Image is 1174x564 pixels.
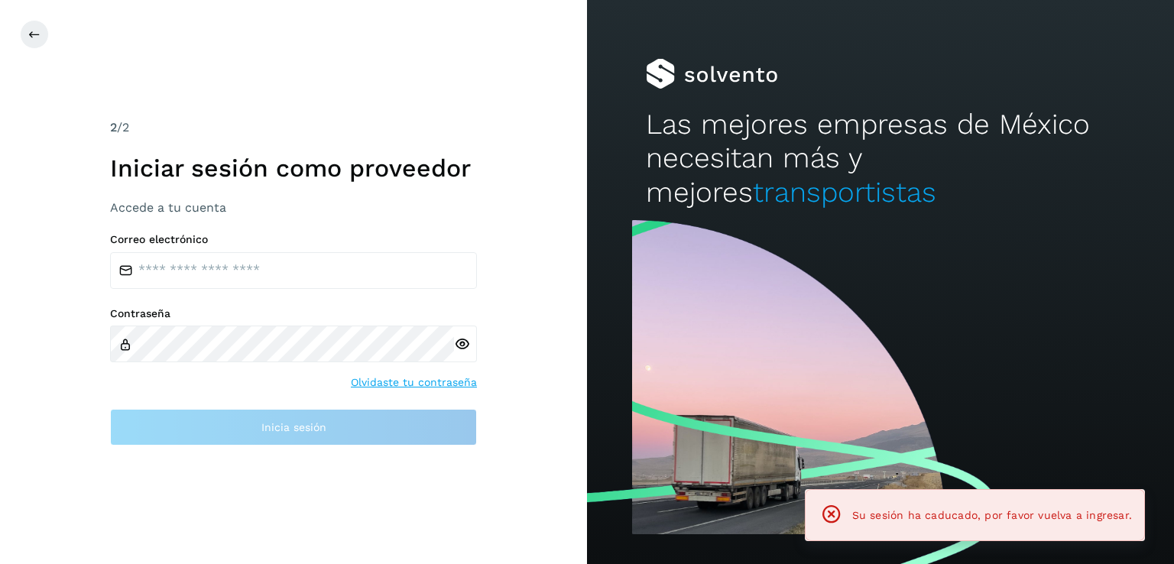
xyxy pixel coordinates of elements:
[110,409,477,446] button: Inicia sesión
[110,154,477,183] h1: Iniciar sesión como proveedor
[646,108,1115,209] h2: Las mejores empresas de México necesitan más y mejores
[110,120,117,135] span: 2
[753,176,936,209] span: transportistas
[852,509,1132,521] span: Su sesión ha caducado, por favor vuelva a ingresar.
[110,200,477,215] h3: Accede a tu cuenta
[261,422,326,433] span: Inicia sesión
[110,118,477,137] div: /2
[110,307,477,320] label: Contraseña
[351,374,477,391] a: Olvidaste tu contraseña
[110,233,477,246] label: Correo electrónico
